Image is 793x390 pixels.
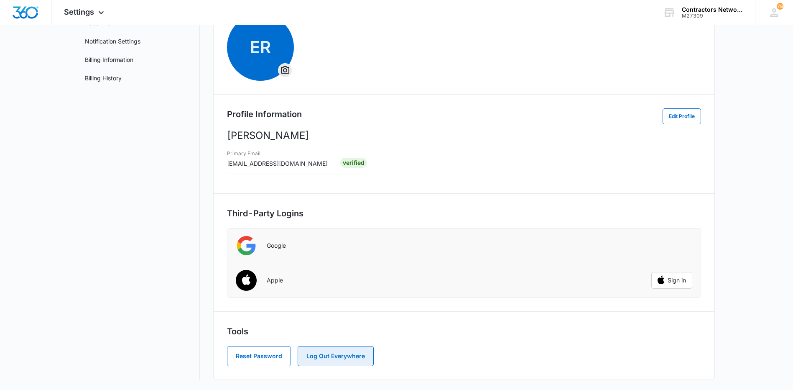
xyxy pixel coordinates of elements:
[85,37,140,46] a: Notification Settings
[227,346,291,366] button: Reset Password
[227,207,701,220] h2: Third-Party Logins
[227,160,328,167] span: [EMAIL_ADDRESS][DOMAIN_NAME]
[231,265,262,297] img: Apple
[651,272,692,289] button: Sign in
[298,346,374,366] button: Log Out Everywhere
[227,108,302,121] h2: Profile Information
[85,18,111,27] a: Accounts
[647,236,696,255] iframe: Sign in with Google Button
[85,55,133,64] a: Billing Information
[267,242,286,249] p: Google
[267,277,283,284] p: Apple
[278,64,292,77] button: Overflow Menu
[227,325,701,338] h2: Tools
[777,3,783,10] span: 78
[64,8,94,16] span: Settings
[777,3,783,10] div: notifications count
[236,235,257,256] img: Google
[227,14,294,81] span: EROverflow Menu
[682,13,743,19] div: account id
[85,74,122,82] a: Billing History
[227,150,328,157] h3: Primary Email
[227,14,294,81] span: ER
[340,158,367,168] div: Verified
[682,6,743,13] div: account name
[227,128,701,143] p: [PERSON_NAME]
[663,108,701,124] button: Edit Profile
